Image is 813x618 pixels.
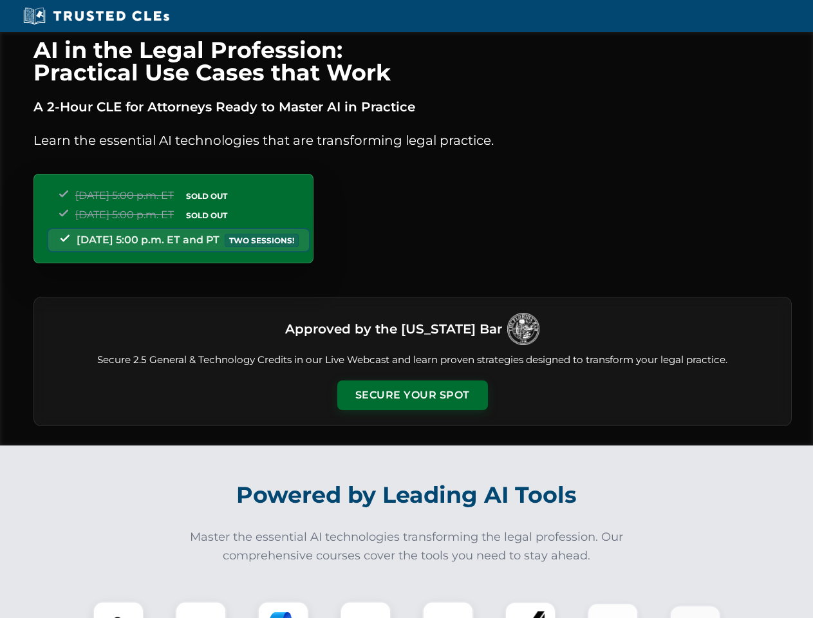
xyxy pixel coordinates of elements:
p: Learn the essential AI technologies that are transforming legal practice. [33,130,792,151]
span: [DATE] 5:00 p.m. ET [75,209,174,221]
h1: AI in the Legal Profession: Practical Use Cases that Work [33,39,792,84]
h2: Powered by Leading AI Tools [50,473,763,518]
span: [DATE] 5:00 p.m. ET [75,189,174,201]
p: A 2-Hour CLE for Attorneys Ready to Master AI in Practice [33,97,792,117]
p: Secure 2.5 General & Technology Credits in our Live Webcast and learn proven strategies designed ... [50,353,776,368]
span: SOLD OUT [182,189,232,203]
img: Logo [507,313,539,345]
h3: Approved by the [US_STATE] Bar [285,317,502,341]
span: SOLD OUT [182,209,232,222]
img: Trusted CLEs [19,6,173,26]
p: Master the essential AI technologies transforming the legal profession. Our comprehensive courses... [182,528,632,565]
button: Secure Your Spot [337,380,488,410]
